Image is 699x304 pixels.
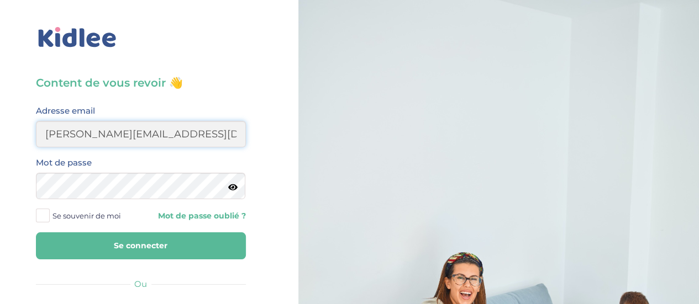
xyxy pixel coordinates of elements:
a: Mot de passe oublié ? [149,211,246,221]
button: Se connecter [36,232,246,259]
span: Ou [134,279,147,289]
img: logo_kidlee_bleu [36,25,119,50]
h3: Content de vous revoir 👋 [36,75,246,90]
label: Mot de passe [36,156,92,170]
input: Email [36,121,246,147]
label: Adresse email [36,104,95,118]
span: Se souvenir de moi [52,209,121,223]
